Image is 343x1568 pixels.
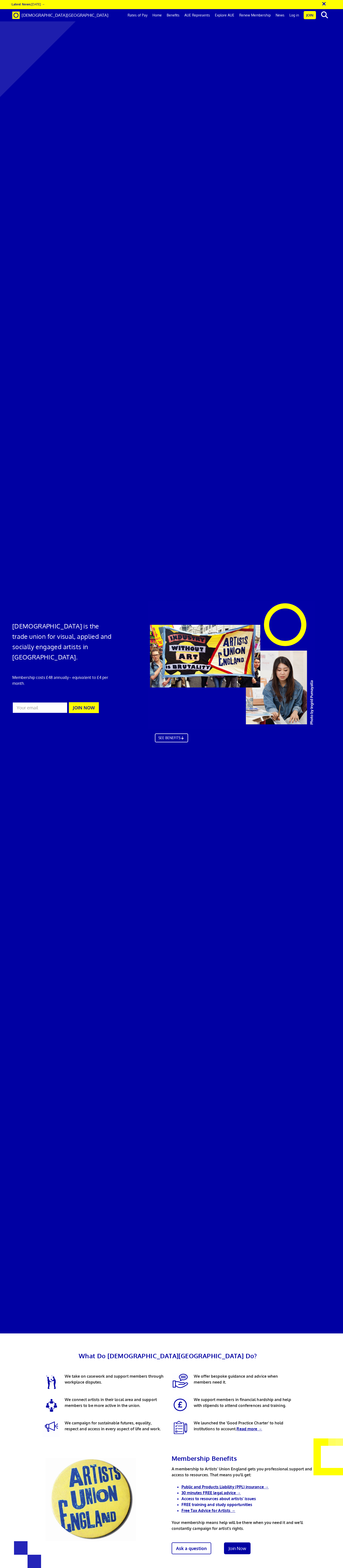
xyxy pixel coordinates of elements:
input: Your email [12,702,68,713]
a: Public and Products Liability (PPL) insurance → [181,1484,269,1489]
p: Your membership means help will be there when you need it and we’ll constantly campaign for artis... [172,1520,318,1531]
a: Ask a question [172,1542,211,1554]
a: Renew Membership [237,9,273,21]
a: Brand [DEMOGRAPHIC_DATA][GEOGRAPHIC_DATA] [9,9,112,21]
a: 30 minutes FREE legal advice → [181,1490,241,1495]
button: search [317,10,332,20]
a: Latest News:[DATE] → [12,2,45,6]
p: We launched the 'Good Practice Charter' to hold institutions to account. [168,1420,297,1437]
p: We support members in financial hardship and help with stipends to attend conferences and training. [168,1397,297,1414]
a: SEE BENEFITS [155,733,188,742]
p: Membership costs £48 annually – equivalent to £4 per month. [12,674,114,686]
a: Read more → [237,1426,262,1431]
p: A membership to Artists’ Union England gets you professional support and access to resources. Tha... [172,1466,318,1478]
a: Rates of Pay [125,9,150,21]
a: AUE Represents [182,9,212,21]
a: Benefits [164,9,182,21]
p: We take on casework and support members through workplace disputes. [39,1373,168,1390]
h2: Membership Benefits [172,1453,318,1463]
h1: [DEMOGRAPHIC_DATA] is the trade union for visual, applied and socially engaged artists in [GEOGRA... [12,621,114,662]
a: Join [304,11,316,19]
li: FREE training and study opportunities [181,1502,318,1508]
h2: What Do [DEMOGRAPHIC_DATA][GEOGRAPHIC_DATA] Do? [39,1351,297,1361]
a: Free Tax Advice for Artists → [181,1508,236,1513]
li: Access to resources about artists’ issues [181,1496,318,1502]
a: Home [150,9,164,21]
span: [DEMOGRAPHIC_DATA][GEOGRAPHIC_DATA] [22,13,108,18]
strong: Latest News: [12,2,31,6]
p: We connect artists in their local area and support members to be more active in the union. [39,1397,168,1414]
a: Explore AUE [212,9,237,21]
p: We campaign for sustainable futures, equality, respect and access in every aspect of life and work. [39,1420,168,1437]
a: Log in [287,9,301,21]
p: We offer bespoke guidance and advice when members need it. [168,1373,297,1390]
a: Join Now [224,1542,251,1554]
button: JOIN NOW [69,702,99,713]
a: News [273,9,287,21]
